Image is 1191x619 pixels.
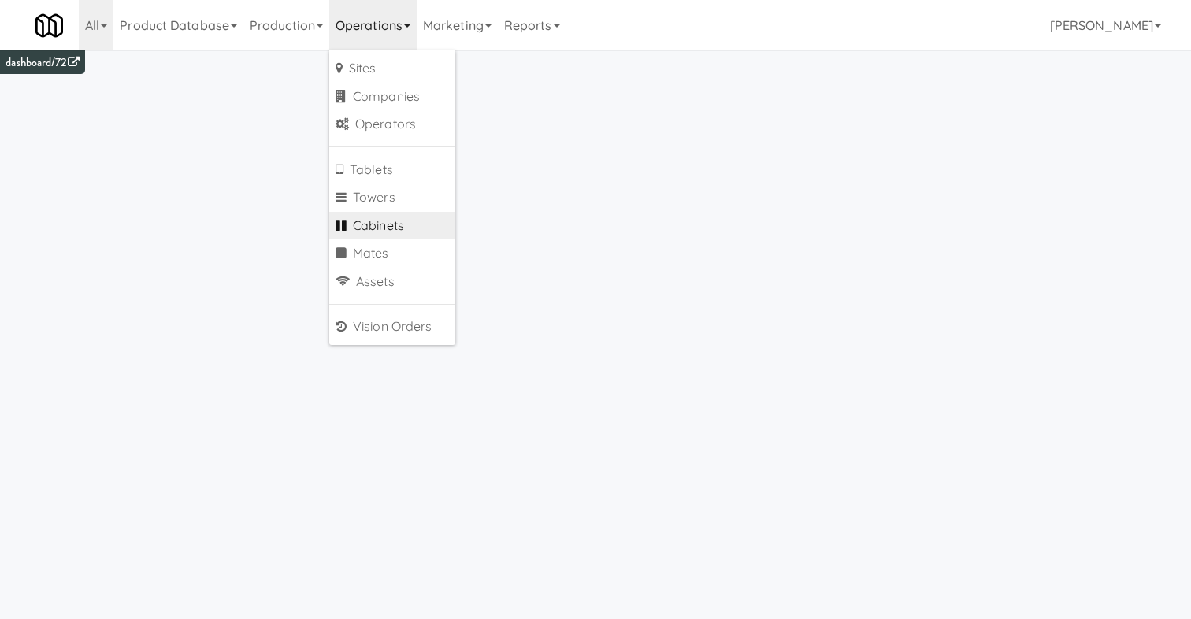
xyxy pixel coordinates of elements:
a: Operators [329,110,455,139]
img: Micromart [35,12,63,39]
a: Tablets [329,156,455,184]
a: Assets [329,268,455,296]
a: Sites [329,54,455,83]
a: dashboard/72 [6,54,79,71]
a: Mates [329,239,455,268]
a: Companies [329,83,455,111]
a: Vision Orders [329,313,455,341]
a: Towers [329,183,455,212]
a: Cabinets [329,212,455,240]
